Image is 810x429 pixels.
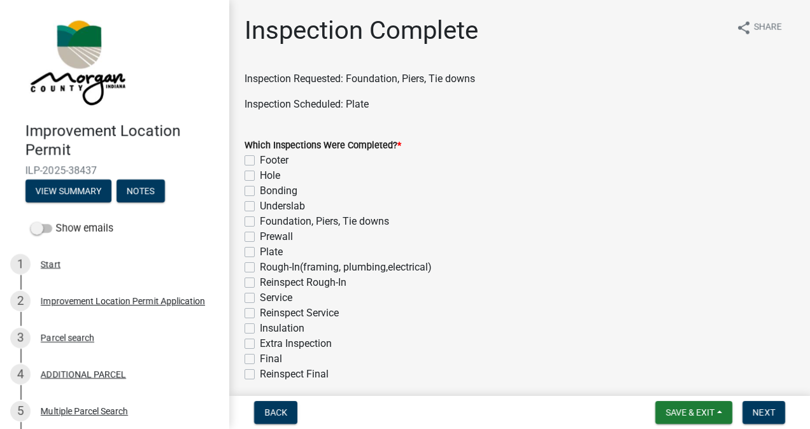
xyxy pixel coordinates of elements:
[117,179,165,202] button: Notes
[753,407,775,418] span: Next
[260,290,292,306] label: Service
[25,164,204,176] span: ILP-2025-38437
[665,407,714,418] span: Save & Exit
[260,244,283,260] label: Plate
[260,168,280,183] label: Hole
[260,260,432,275] label: Rough-In(framing, plumbing,electrical)
[25,179,111,202] button: View Summary
[245,141,401,150] label: Which Inspections Were Completed?
[264,407,287,418] span: Back
[260,336,332,351] label: Extra Inspection
[655,401,732,424] button: Save & Exit
[260,199,305,214] label: Underslab
[245,71,795,87] p: Inspection Requested: Foundation, Piers, Tie downs
[41,334,94,342] div: Parcel search
[754,20,782,36] span: Share
[245,15,478,46] h1: Inspection Complete
[10,364,31,384] div: 4
[41,260,60,269] div: Start
[31,221,113,236] label: Show emails
[260,367,329,382] label: Reinspect Final
[25,186,111,197] wm-modal-confirm: Summary
[10,401,31,421] div: 5
[117,186,165,197] wm-modal-confirm: Notes
[260,351,282,367] label: Final
[10,254,31,274] div: 1
[260,183,297,199] label: Bonding
[41,297,205,306] div: Improvement Location Permit Application
[254,401,297,424] button: Back
[260,153,288,168] label: Footer
[742,401,785,424] button: Next
[260,321,304,336] label: Insulation
[245,97,795,112] p: Inspection Scheduled: Plate
[10,328,31,348] div: 3
[260,306,339,321] label: Reinspect Service
[25,13,128,109] img: Morgan County, Indiana
[736,20,751,36] i: share
[260,214,389,229] label: Foundation, Piers, Tie downs
[10,291,31,311] div: 2
[41,407,128,416] div: Multiple Parcel Search
[260,229,293,244] label: Prewall
[25,122,219,159] h4: Improvement Location Permit
[726,15,792,40] button: shareShare
[41,370,126,379] div: ADDITIONAL PARCEL
[260,275,346,290] label: Reinspect Rough-In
